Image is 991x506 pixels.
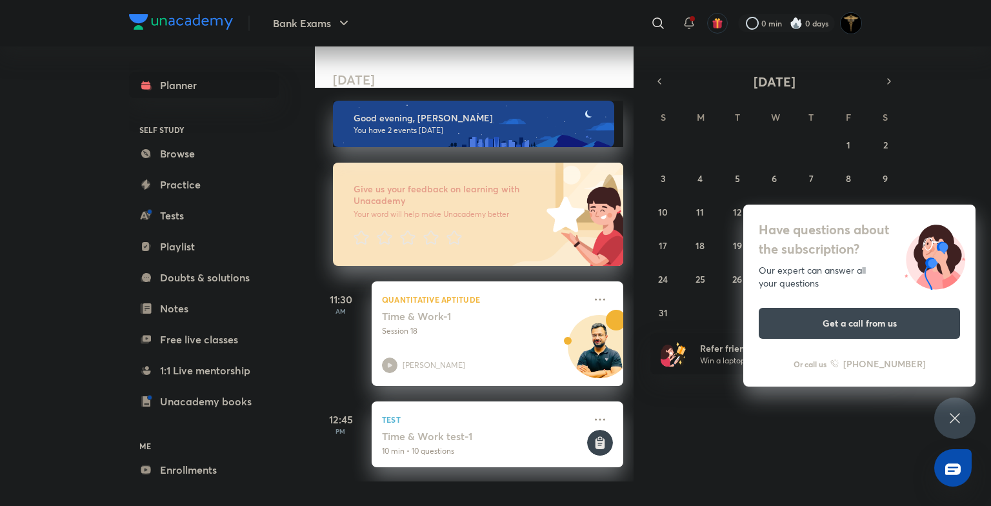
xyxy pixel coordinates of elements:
[382,325,585,337] p: Session 18
[354,209,542,219] p: Your word will help make Unacademy better
[732,273,742,285] abbr: August 26, 2025
[697,172,703,185] abbr: August 4, 2025
[735,172,740,185] abbr: August 5, 2025
[690,235,710,256] button: August 18, 2025
[129,327,279,352] a: Free live classes
[333,101,614,147] img: evening
[696,239,705,252] abbr: August 18, 2025
[129,435,279,457] h6: ME
[772,172,777,185] abbr: August 6, 2025
[315,292,366,307] h5: 11:30
[697,111,705,123] abbr: Monday
[759,308,960,339] button: Get a call from us
[659,239,667,252] abbr: August 17, 2025
[883,111,888,123] abbr: Saturday
[659,307,668,319] abbr: August 31, 2025
[129,14,233,30] img: Company Logo
[801,201,821,222] button: August 14, 2025
[759,264,960,290] div: Our expert can answer all your questions
[382,430,585,443] h5: Time & Work test-1
[727,168,748,188] button: August 5, 2025
[846,139,850,151] abbr: August 1, 2025
[735,111,740,123] abbr: Tuesday
[840,12,862,34] img: Aravind
[668,72,880,90] button: [DATE]
[315,427,366,435] p: PM
[875,201,896,222] button: August 16, 2025
[830,357,926,370] a: [PHONE_NUMBER]
[727,201,748,222] button: August 12, 2025
[129,203,279,228] a: Tests
[690,268,710,289] button: August 25, 2025
[653,168,674,188] button: August 3, 2025
[129,119,279,141] h6: SELF STUDY
[503,163,623,266] img: feedback_image
[653,268,674,289] button: August 24, 2025
[382,412,585,427] p: Test
[690,168,710,188] button: August 4, 2025
[764,168,785,188] button: August 6, 2025
[700,355,859,367] p: Win a laptop, vouchers & more
[707,13,728,34] button: avatar
[759,220,960,259] h4: Have questions about the subscription?
[129,457,279,483] a: Enrollments
[875,134,896,155] button: August 2, 2025
[129,72,279,98] a: Planner
[568,322,630,384] img: Avatar
[265,10,359,36] button: Bank Exams
[690,201,710,222] button: August 11, 2025
[129,172,279,197] a: Practice
[764,201,785,222] button: August 13, 2025
[382,310,543,323] h5: Time & Work-1
[403,359,465,371] p: [PERSON_NAME]
[846,172,851,185] abbr: August 8, 2025
[653,201,674,222] button: August 10, 2025
[801,168,821,188] button: August 7, 2025
[875,168,896,188] button: August 9, 2025
[658,273,668,285] abbr: August 24, 2025
[809,172,814,185] abbr: August 7, 2025
[129,141,279,167] a: Browse
[808,111,814,123] abbr: Thursday
[661,111,666,123] abbr: Sunday
[754,73,796,90] span: [DATE]
[354,183,542,207] h6: Give us your feedback on learning with Unacademy
[129,389,279,414] a: Unacademy books
[838,201,859,222] button: August 15, 2025
[843,357,926,370] h6: [PHONE_NUMBER]
[129,14,233,33] a: Company Logo
[661,341,686,367] img: referral
[696,273,705,285] abbr: August 25, 2025
[129,296,279,321] a: Notes
[129,234,279,259] a: Playlist
[894,220,976,290] img: ttu_illustration_new.svg
[771,111,780,123] abbr: Wednesday
[883,172,888,185] abbr: August 9, 2025
[846,111,851,123] abbr: Friday
[883,139,888,151] abbr: August 2, 2025
[129,265,279,290] a: Doubts & solutions
[653,302,674,323] button: August 31, 2025
[727,268,748,289] button: August 26, 2025
[727,235,748,256] button: August 19, 2025
[382,445,585,457] p: 10 min • 10 questions
[315,412,366,427] h5: 12:45
[696,206,704,218] abbr: August 11, 2025
[354,125,603,136] p: You have 2 events [DATE]
[712,17,723,29] img: avatar
[382,292,585,307] p: Quantitative Aptitude
[733,206,741,218] abbr: August 12, 2025
[700,341,859,355] h6: Refer friends
[653,235,674,256] button: August 17, 2025
[838,134,859,155] button: August 1, 2025
[333,72,636,88] h4: [DATE]
[790,17,803,30] img: streak
[129,358,279,383] a: 1:1 Live mentorship
[315,307,366,315] p: AM
[733,239,742,252] abbr: August 19, 2025
[658,206,668,218] abbr: August 10, 2025
[838,168,859,188] button: August 8, 2025
[661,172,666,185] abbr: August 3, 2025
[794,358,826,370] p: Or call us
[354,112,603,124] h6: Good evening, [PERSON_NAME]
